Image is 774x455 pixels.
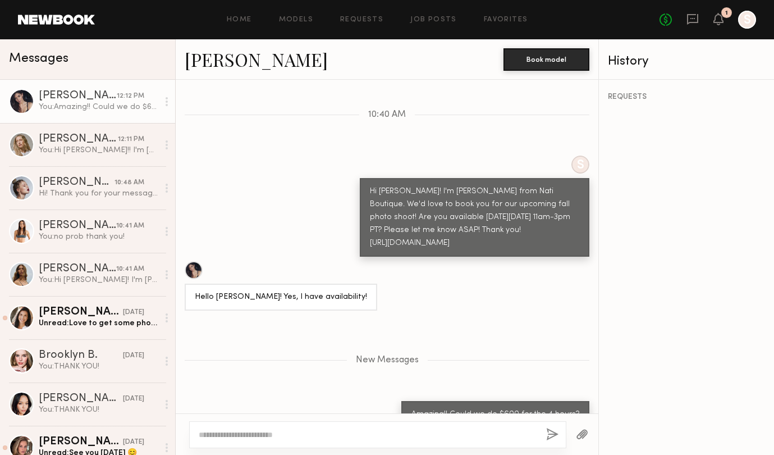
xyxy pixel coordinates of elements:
div: Amazing!! Could we do $600 for the 4 hours? [411,408,579,421]
div: You: no prob thank you! [39,231,158,242]
div: REQUESTS [608,93,765,101]
div: [PERSON_NAME] [39,90,117,102]
div: Hello [PERSON_NAME]! Yes, I have availability! [195,291,367,304]
a: [PERSON_NAME] [185,47,328,71]
div: [PERSON_NAME] [39,307,123,318]
div: 10:48 AM [115,178,144,188]
div: [PERSON_NAME] [39,263,116,275]
div: You: Hi [PERSON_NAME]! I'm [PERSON_NAME] from Nati Boutique. We'd love to book you for our upcomi... [39,275,158,285]
a: S [738,11,756,29]
div: [DATE] [123,351,144,361]
span: New Messages [356,356,419,365]
div: [PERSON_NAME] [39,436,123,448]
div: [DATE] [123,437,144,448]
div: Hi [PERSON_NAME]! I'm [PERSON_NAME] from Nati Boutique. We'd love to book you for our upcoming fa... [370,185,579,250]
div: 12:12 PM [117,91,144,102]
div: You: Hi [PERSON_NAME]!! I'm [PERSON_NAME] from Nati Boutique. We'd love to book you for our upcom... [39,145,158,156]
div: [DATE] [123,394,144,404]
div: 10:41 AM [116,264,144,275]
span: 10:40 AM [368,110,406,120]
div: Brooklyn B. [39,350,123,361]
a: Book model [503,54,589,63]
div: You: THANK YOU! [39,361,158,372]
button: Book model [503,48,589,71]
a: Requests [340,16,383,24]
div: You: THANK YOU! [39,404,158,415]
div: Unread: Love to get some photos from our shoot day! Can you email them to me? [EMAIL_ADDRESS][DOM... [39,318,158,329]
div: [PERSON_NAME] [39,134,118,145]
div: 10:41 AM [116,221,144,231]
a: Models [279,16,313,24]
a: Favorites [484,16,528,24]
div: [PERSON_NAME] [39,393,123,404]
div: You: Amazing!! Could we do $600 for the 4 hours? [39,102,158,112]
div: [DATE] [123,307,144,318]
div: Hi! Thank you for your message, unfortunately I’m already booked at this date. Let me know if som... [39,188,158,199]
div: [PERSON_NAME] [39,177,115,188]
div: [PERSON_NAME] [39,220,116,231]
a: Job Posts [410,16,457,24]
a: Home [227,16,252,24]
div: History [608,55,765,68]
div: 12:11 PM [118,134,144,145]
div: 1 [725,10,728,16]
span: Messages [9,52,68,65]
